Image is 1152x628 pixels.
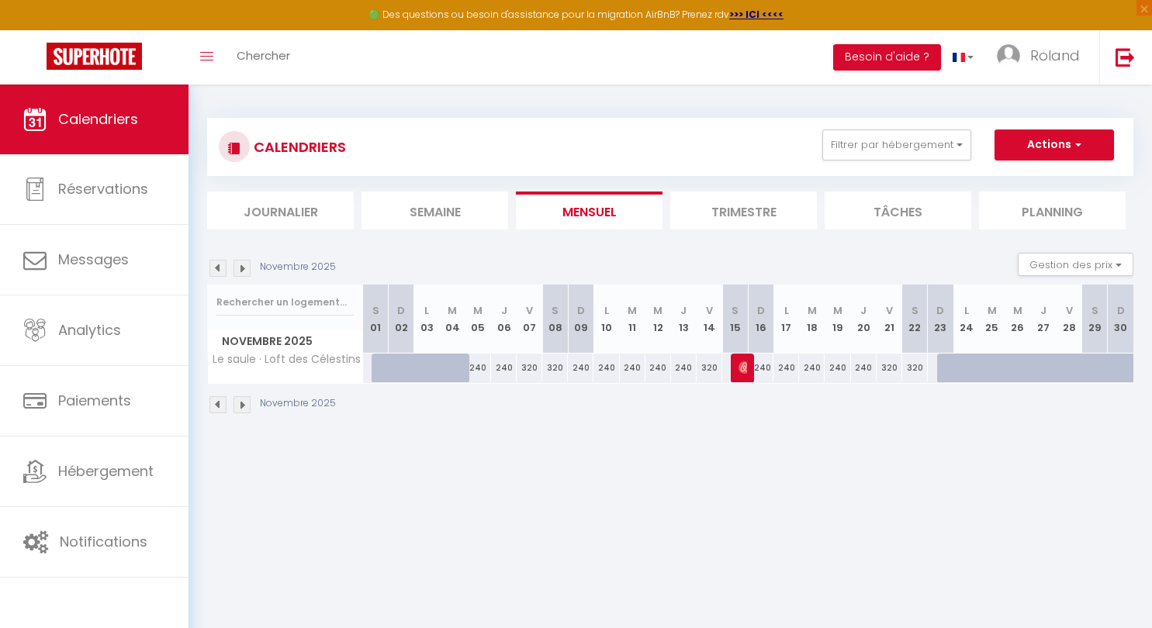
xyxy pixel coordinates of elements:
[372,303,379,318] abbr: S
[680,303,687,318] abbr: J
[1013,303,1022,318] abbr: M
[58,320,121,340] span: Analytics
[363,285,389,354] th: 01
[912,303,918,318] abbr: S
[237,47,290,64] span: Chercher
[757,303,765,318] abbr: D
[397,303,405,318] abbr: D
[604,303,609,318] abbr: L
[58,250,129,269] span: Messages
[1082,285,1108,354] th: 29
[517,354,542,382] div: 320
[808,303,817,318] abbr: M
[593,285,619,354] th: 10
[1040,303,1046,318] abbr: J
[1108,285,1133,354] th: 30
[936,303,944,318] abbr: D
[985,30,1099,85] a: ... Roland
[60,532,147,551] span: Notifications
[671,354,697,382] div: 240
[773,354,799,382] div: 240
[833,44,941,71] button: Besoin d'aide ?
[825,285,850,354] th: 19
[825,192,971,229] li: Tâches
[440,285,465,354] th: 04
[225,30,302,85] a: Chercher
[995,129,1114,160] button: Actions
[210,354,361,365] span: Le saule · Loft des Célestins
[860,303,867,318] abbr: J
[501,303,507,318] abbr: J
[928,285,953,354] th: 23
[773,285,799,354] th: 17
[577,303,585,318] abbr: D
[628,303,637,318] abbr: M
[491,285,517,354] th: 06
[851,285,877,354] th: 20
[1091,303,1098,318] abbr: S
[526,303,533,318] abbr: V
[620,354,645,382] div: 240
[1030,285,1056,354] th: 27
[670,192,817,229] li: Trimestre
[465,354,491,382] div: 240
[799,354,825,382] div: 240
[886,303,893,318] abbr: V
[465,285,491,354] th: 05
[979,285,1005,354] th: 25
[250,129,346,164] h3: CALENDRIERS
[58,461,154,481] span: Hébergement
[748,285,773,354] th: 16
[825,354,850,382] div: 240
[1117,303,1125,318] abbr: D
[1066,303,1073,318] abbr: V
[552,303,559,318] abbr: S
[979,192,1126,229] li: Planning
[953,285,979,354] th: 24
[216,288,354,316] input: Rechercher un logement...
[964,303,969,318] abbr: L
[568,285,593,354] th: 09
[1030,46,1080,65] span: Roland
[58,391,131,410] span: Paiements
[653,303,662,318] abbr: M
[516,192,662,229] li: Mensuel
[58,179,148,198] span: Réservations
[1116,47,1135,67] img: logout
[362,192,508,229] li: Semaine
[568,354,593,382] div: 240
[207,192,354,229] li: Journalier
[748,354,773,382] div: 240
[1005,285,1030,354] th: 26
[902,354,928,382] div: 320
[822,129,971,160] button: Filtrer par hébergement
[260,260,336,274] p: Novembre 2025
[542,354,568,382] div: 320
[47,43,142,70] img: Super Booking
[389,285,414,354] th: 02
[729,8,784,21] a: >>> ICI <<<<
[877,354,902,382] div: 320
[593,354,619,382] div: 240
[697,354,722,382] div: 320
[739,353,747,382] span: [PERSON_NAME]
[799,285,825,354] th: 18
[997,44,1020,67] img: ...
[645,285,671,354] th: 12
[732,303,739,318] abbr: S
[208,330,362,353] span: Novembre 2025
[1018,253,1133,276] button: Gestion des prix
[833,303,842,318] abbr: M
[697,285,722,354] th: 14
[542,285,568,354] th: 08
[988,303,997,318] abbr: M
[491,354,517,382] div: 240
[671,285,697,354] th: 13
[448,303,457,318] abbr: M
[260,396,336,411] p: Novembre 2025
[58,109,138,129] span: Calendriers
[706,303,713,318] abbr: V
[473,303,483,318] abbr: M
[517,285,542,354] th: 07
